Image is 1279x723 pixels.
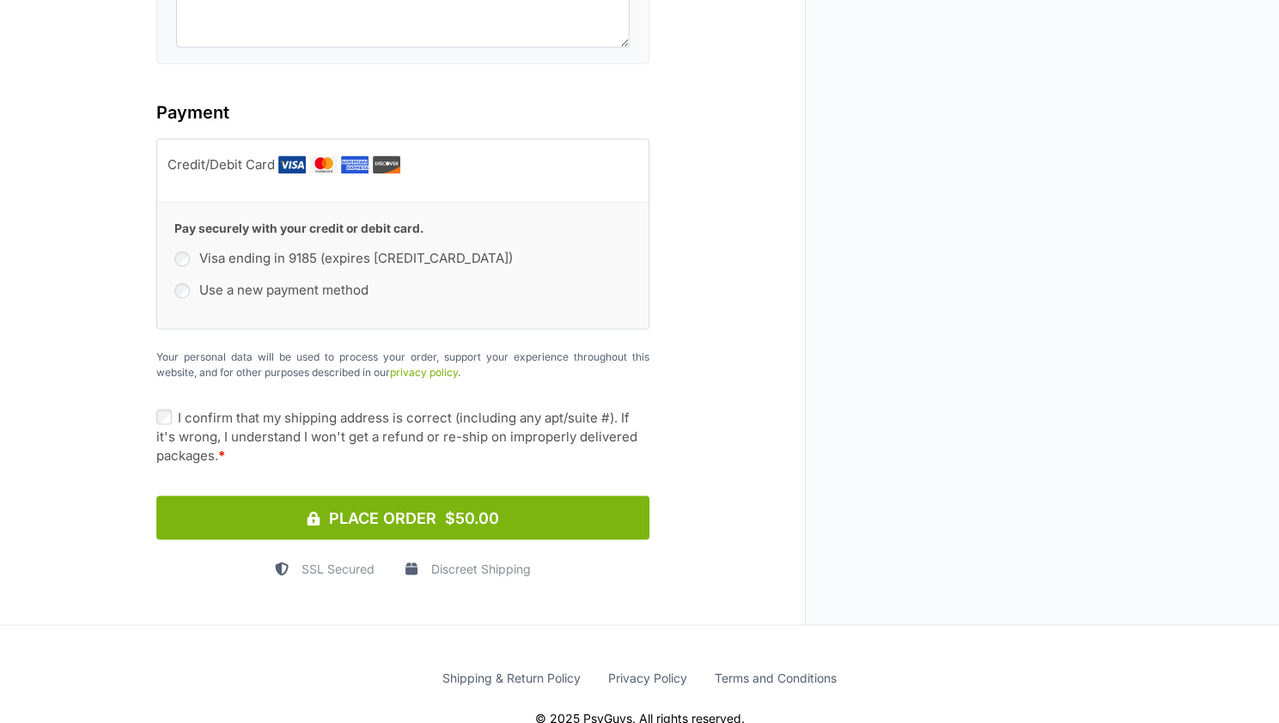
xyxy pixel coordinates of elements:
a: Privacy Policy [608,668,687,686]
a: Terms and Conditions​ [715,668,837,686]
input: I confirm that my shipping address is correct (including any apt/suite #). If it's wrong, I under... [156,409,172,424]
p: Your personal data will be used to process your order, support your experience throughout this we... [156,349,649,380]
label: Use a new payment method [199,276,611,302]
label: Credit/Debit Card [167,152,591,178]
span: Discreet Shipping [431,559,531,577]
button: Place Order $50.00 [156,495,649,539]
b: Pay securely with your credit or debit card. [174,221,424,234]
img: Amex [341,155,368,173]
label: Visa ending in 9185 (expires [CREDIT_CARD_DATA]) [199,245,611,270]
a: privacy policy [390,365,458,378]
img: Discover [373,155,400,173]
span: SSL Secured [301,559,375,577]
a: Shipping & Return Policy [442,668,581,686]
label: I confirm that my shipping address is correct (including any apt/suite #). If it's wrong, I under... [156,408,649,465]
img: Mastercard [310,155,338,173]
img: Visa [278,155,306,173]
h3: Payment [156,100,649,125]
